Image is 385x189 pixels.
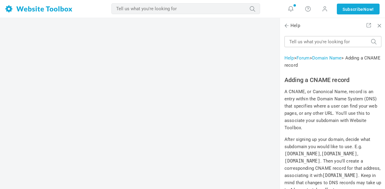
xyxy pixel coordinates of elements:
span: Help [284,23,300,29]
span: Now! [363,6,374,13]
a: SubscribeNow! [337,4,380,14]
input: Tell us what you're looking for [284,36,381,47]
code: [DOMAIN_NAME] [284,158,320,164]
code: [DOMAIN_NAME] [322,173,358,178]
input: Tell us what you're looking for [111,3,260,14]
a: Domain Name [312,55,342,61]
p: A CNAME, or Canonical Name, record is an entry within the Domain Name System (DNS) that specifies... [284,88,381,131]
span: Back [284,23,290,29]
h2: Adding a CNAME record [284,76,381,84]
a: Forum [297,55,310,61]
a: Help [284,55,294,61]
code: [DOMAIN_NAME] [284,151,320,157]
code: [DOMAIN_NAME] [321,151,357,157]
span: > > > Adding a CNAME record [284,55,380,68]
